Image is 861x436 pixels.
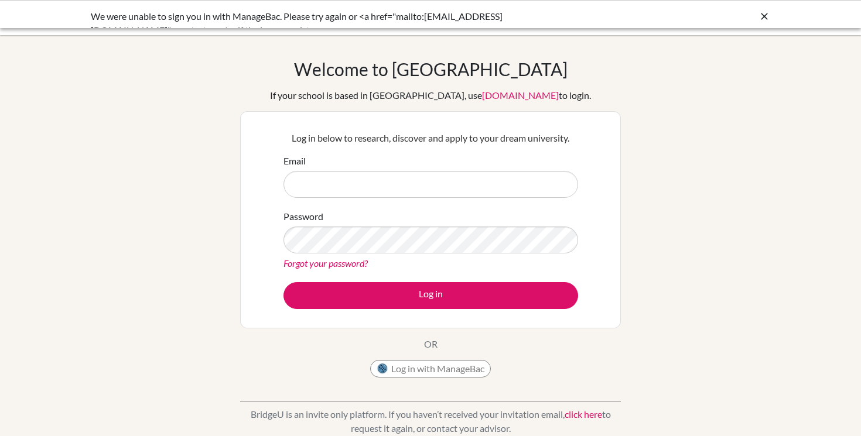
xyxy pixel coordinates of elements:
[565,408,602,420] a: click here
[370,360,491,377] button: Log in with ManageBac
[283,131,578,145] p: Log in below to research, discover and apply to your dream university.
[424,337,438,351] p: OR
[91,9,594,37] div: We were unable to sign you in with ManageBac. Please try again or <a href="mailto:[EMAIL_ADDRESS]...
[283,282,578,309] button: Log in
[283,258,368,269] a: Forgot your password?
[482,90,559,101] a: [DOMAIN_NAME]
[283,154,306,168] label: Email
[294,59,568,80] h1: Welcome to [GEOGRAPHIC_DATA]
[270,88,591,102] div: If your school is based in [GEOGRAPHIC_DATA], use to login.
[240,407,621,435] p: BridgeU is an invite only platform. If you haven’t received your invitation email, to request it ...
[283,210,323,224] label: Password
